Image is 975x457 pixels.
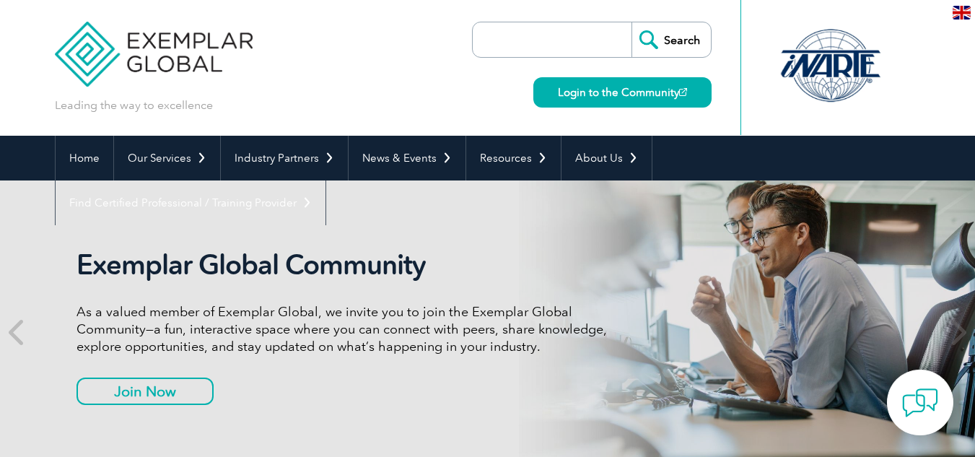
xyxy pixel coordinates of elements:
[561,136,652,180] a: About Us
[679,88,687,96] img: open_square.png
[76,303,618,355] p: As a valued member of Exemplar Global, we invite you to join the Exemplar Global Community—a fun,...
[114,136,220,180] a: Our Services
[221,136,348,180] a: Industry Partners
[953,6,971,19] img: en
[533,77,712,108] a: Login to the Community
[631,22,711,57] input: Search
[349,136,465,180] a: News & Events
[466,136,561,180] a: Resources
[76,248,618,282] h2: Exemplar Global Community
[902,385,938,421] img: contact-chat.png
[55,97,213,113] p: Leading the way to excellence
[56,136,113,180] a: Home
[56,180,325,225] a: Find Certified Professional / Training Provider
[76,378,214,405] a: Join Now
